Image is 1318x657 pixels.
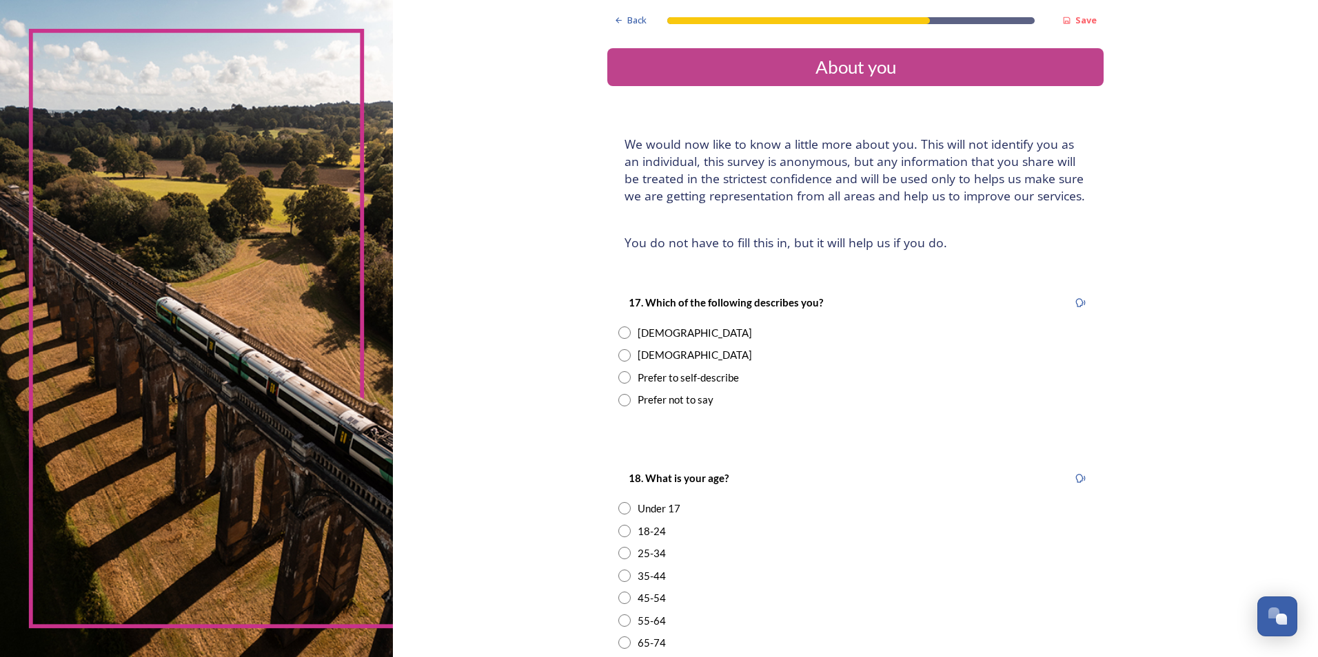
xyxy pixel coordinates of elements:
[1257,596,1297,636] button: Open Chat
[1075,14,1097,26] strong: Save
[638,613,666,629] div: 55-64
[613,54,1098,81] div: About you
[638,325,752,341] div: [DEMOGRAPHIC_DATA]
[629,296,823,309] strong: 17. Which of the following describes you?
[638,590,666,606] div: 45-54
[638,635,666,651] div: 65-74
[638,347,752,363] div: [DEMOGRAPHIC_DATA]
[638,523,666,539] div: 18-24
[638,545,666,561] div: 25-34
[638,501,680,517] div: Under 17
[627,14,647,27] span: Back
[638,370,739,386] div: Prefer to self-describe
[625,136,1086,205] h4: We would now like to know a little more about you. This will not identify you as an individual, t...
[638,568,666,584] div: 35-44
[638,392,713,408] div: Prefer not to say
[625,234,1086,251] h4: You do not have to fill this in, but it will help us if you do.
[629,472,729,484] strong: 18. What is your age?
